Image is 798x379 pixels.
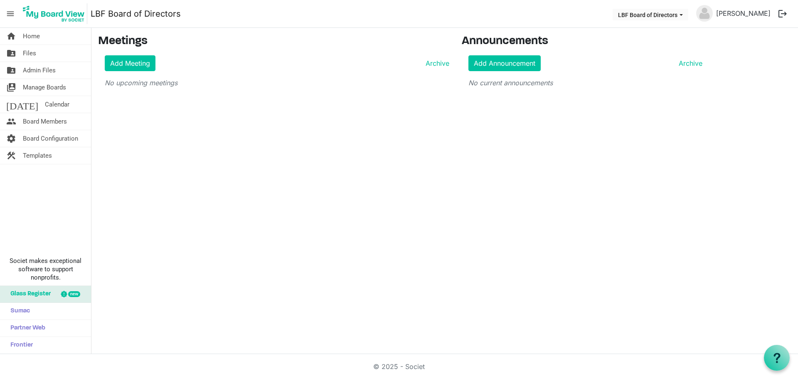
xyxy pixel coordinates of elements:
span: Sumac [6,303,30,320]
a: © 2025 - Societ [373,362,425,371]
p: No upcoming meetings [105,78,449,88]
a: Archive [422,58,449,68]
button: LBF Board of Directors dropdownbutton [613,9,688,20]
span: folder_shared [6,45,16,62]
span: Societ makes exceptional software to support nonprofits. [4,257,87,282]
span: Templates [23,147,52,164]
span: Calendar [45,96,69,113]
span: people [6,113,16,130]
span: Files [23,45,36,62]
button: logout [774,5,791,22]
h3: Meetings [98,35,449,49]
a: Archive [675,58,702,68]
span: Home [23,28,40,45]
span: construction [6,147,16,164]
span: menu [2,6,18,22]
span: Board Members [23,113,67,130]
img: My Board View Logo [20,3,87,24]
span: home [6,28,16,45]
a: Add Announcement [468,55,541,71]
p: No current announcements [468,78,702,88]
img: no-profile-picture.svg [696,5,713,22]
h3: Announcements [462,35,709,49]
span: switch_account [6,79,16,96]
a: My Board View Logo [20,3,91,24]
span: Glass Register [6,286,51,302]
a: [PERSON_NAME] [713,5,774,22]
span: Partner Web [6,320,45,337]
span: Manage Boards [23,79,66,96]
span: Frontier [6,337,33,354]
a: LBF Board of Directors [91,5,181,22]
a: Add Meeting [105,55,155,71]
span: settings [6,130,16,147]
span: folder_shared [6,62,16,79]
span: Board Configuration [23,130,78,147]
span: [DATE] [6,96,38,113]
span: Admin Files [23,62,56,79]
div: new [68,291,80,297]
